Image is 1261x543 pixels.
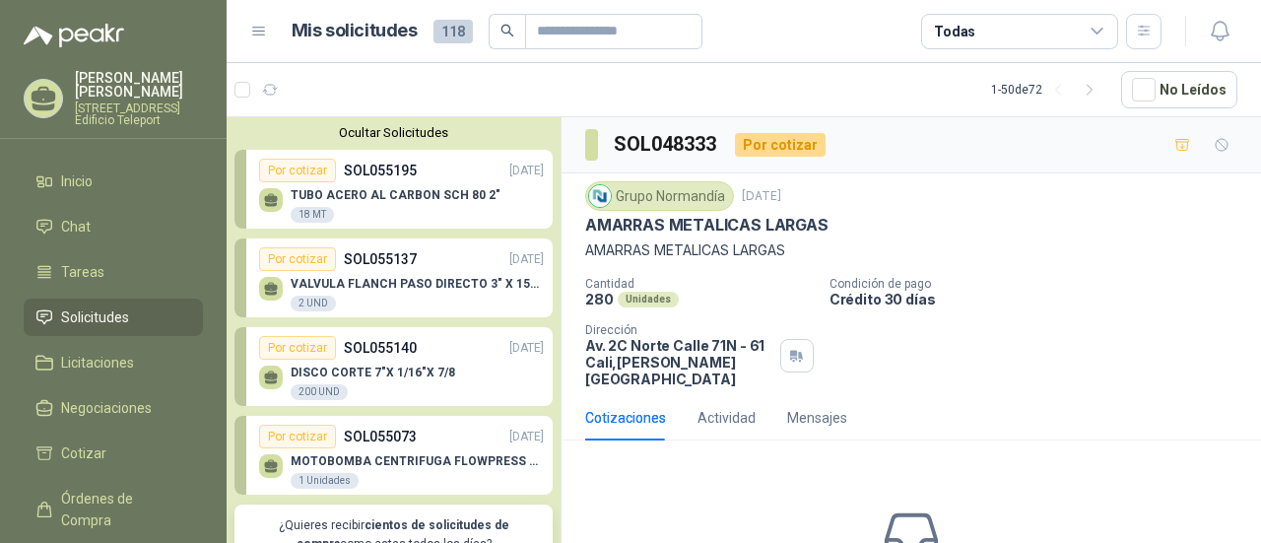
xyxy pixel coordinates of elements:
[259,159,336,182] div: Por cotizar
[585,181,734,211] div: Grupo Normandía
[830,277,1253,291] p: Condición de pago
[509,250,544,269] p: [DATE]
[585,337,772,387] p: Av. 2C Norte Calle 71N - 61 Cali , [PERSON_NAME][GEOGRAPHIC_DATA]
[259,336,336,360] div: Por cotizar
[344,248,417,270] p: SOL055137
[344,337,417,359] p: SOL055140
[24,163,203,200] a: Inicio
[291,384,348,400] div: 200 UND
[291,366,455,379] p: DISCO CORTE 7"X 1/16"X 7/8
[291,277,544,291] p: VALVULA FLANCH PASO DIRECTO 3" X 150 PSI
[291,473,359,489] div: 1 Unidades
[509,428,544,446] p: [DATE]
[291,188,500,202] p: TUBO ACERO AL CARBON SCH 80 2"
[585,277,814,291] p: Cantidad
[991,74,1105,105] div: 1 - 50 de 72
[24,208,203,245] a: Chat
[344,160,417,181] p: SOL055195
[585,323,772,337] p: Dirección
[259,425,336,448] div: Por cotizar
[500,24,514,37] span: search
[291,207,334,223] div: 18 MT
[61,488,184,531] span: Órdenes de Compra
[61,261,104,283] span: Tareas
[259,247,336,271] div: Por cotizar
[234,327,553,406] a: Por cotizarSOL055140[DATE] DISCO CORTE 7"X 1/16"X 7/8200 UND
[24,389,203,427] a: Negociaciones
[24,344,203,381] a: Licitaciones
[75,102,203,126] p: [STREET_ADDRESS] Edificio Teleport
[61,306,129,328] span: Solicitudes
[787,407,847,429] div: Mensajes
[234,125,553,140] button: Ocultar Solicitudes
[934,21,975,42] div: Todas
[585,291,614,307] p: 280
[61,397,152,419] span: Negociaciones
[585,239,1237,261] p: AMARRAS METALICAS LARGAS
[344,426,417,447] p: SOL055073
[292,17,418,45] h1: Mis solicitudes
[61,170,93,192] span: Inicio
[61,216,91,238] span: Chat
[24,24,124,47] img: Logo peakr
[75,71,203,99] p: [PERSON_NAME] [PERSON_NAME]
[735,133,826,157] div: Por cotizar
[291,454,544,468] p: MOTOBOMBA CENTRIFUGA FLOWPRESS 1.5HP-220
[697,407,756,429] div: Actividad
[509,162,544,180] p: [DATE]
[433,20,473,43] span: 118
[742,187,781,206] p: [DATE]
[585,407,666,429] div: Cotizaciones
[24,299,203,336] a: Solicitudes
[234,150,553,229] a: Por cotizarSOL055195[DATE] TUBO ACERO AL CARBON SCH 80 2"18 MT
[61,442,106,464] span: Cotizar
[61,352,134,373] span: Licitaciones
[291,296,336,311] div: 2 UND
[1121,71,1237,108] button: No Leídos
[589,185,611,207] img: Company Logo
[234,238,553,317] a: Por cotizarSOL055137[DATE] VALVULA FLANCH PASO DIRECTO 3" X 150 PSI2 UND
[24,435,203,472] a: Cotizar
[614,129,719,160] h3: SOL048333
[24,480,203,539] a: Órdenes de Compra
[830,291,1253,307] p: Crédito 30 días
[234,416,553,495] a: Por cotizarSOL055073[DATE] MOTOBOMBA CENTRIFUGA FLOWPRESS 1.5HP-2201 Unidades
[585,215,829,236] p: AMARRAS METALICAS LARGAS
[24,253,203,291] a: Tareas
[618,292,679,307] div: Unidades
[509,339,544,358] p: [DATE]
